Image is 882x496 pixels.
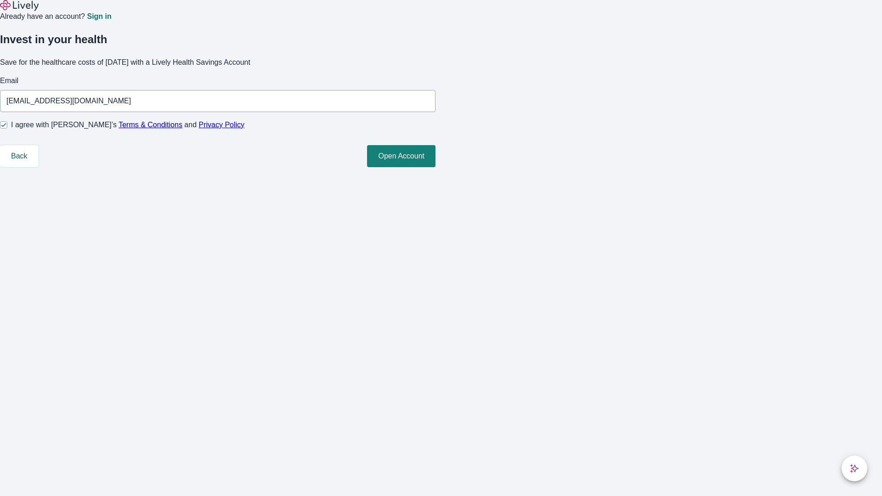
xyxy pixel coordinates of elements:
button: chat [842,456,867,481]
a: Sign in [87,13,111,20]
span: I agree with [PERSON_NAME]’s and [11,119,244,130]
svg: Lively AI Assistant [850,464,859,473]
button: Open Account [367,145,435,167]
a: Privacy Policy [199,121,245,129]
a: Terms & Conditions [119,121,182,129]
